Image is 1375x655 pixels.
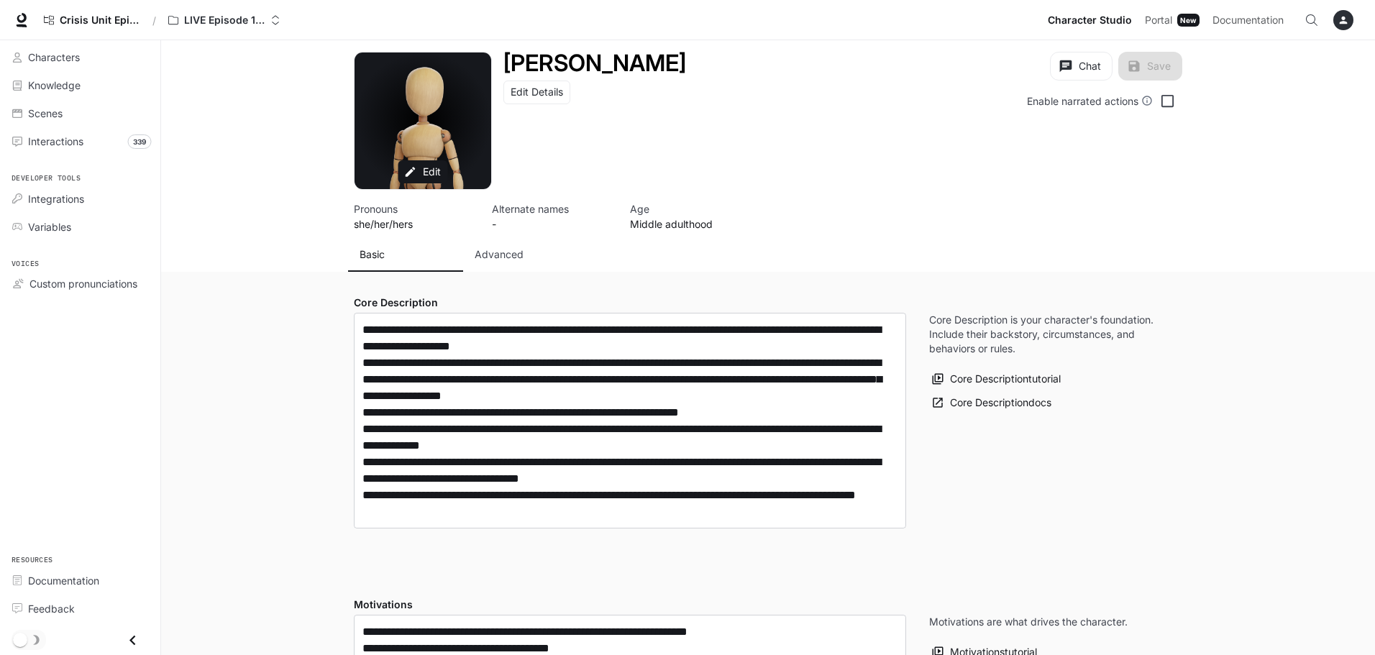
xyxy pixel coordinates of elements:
[184,14,265,27] p: LIVE Episode 1 - Crisis Unit
[354,201,475,216] p: Pronouns
[6,45,155,70] a: Characters
[6,271,155,296] a: Custom pronunciations
[1050,52,1113,81] button: Chat
[503,49,686,77] h1: [PERSON_NAME]
[117,626,149,655] button: Close drawer
[355,52,491,189] div: Avatar image
[1042,6,1138,35] a: Character Studio
[630,216,751,232] p: Middle adulthood
[28,106,63,121] span: Scenes
[1139,6,1205,35] a: PortalNew
[6,596,155,621] a: Feedback
[630,201,751,216] p: Age
[28,601,75,616] span: Feedback
[162,6,287,35] button: Open workspace menu
[6,73,155,98] a: Knowledge
[1212,12,1284,29] span: Documentation
[6,214,155,239] a: Variables
[28,191,84,206] span: Integrations
[503,52,686,75] button: Open character details dialog
[354,597,906,612] h4: Motivations
[6,568,155,593] a: Documentation
[29,276,137,291] span: Custom pronunciations
[28,219,71,234] span: Variables
[13,631,27,647] span: Dark mode toggle
[360,247,385,262] p: Basic
[398,160,448,184] button: Edit
[28,50,80,65] span: Characters
[28,78,81,93] span: Knowledge
[630,201,751,232] button: Open character details dialog
[503,81,570,104] button: Edit Details
[354,296,906,310] h4: Core Description
[28,134,83,149] span: Interactions
[475,247,524,262] p: Advanced
[492,216,613,232] p: -
[147,13,162,28] div: /
[354,201,475,232] button: Open character details dialog
[28,573,99,588] span: Documentation
[128,134,152,149] span: 339
[1145,12,1172,29] span: Portal
[37,6,147,35] a: Crisis Unit Episode 1
[1297,6,1326,35] button: Open Command Menu
[6,101,155,126] a: Scenes
[929,367,1064,391] button: Core Descriptiontutorial
[492,201,613,216] p: Alternate names
[929,615,1128,629] p: Motivations are what drives the character.
[1207,6,1294,35] a: Documentation
[1027,93,1153,109] div: Enable narrated actions
[6,186,155,211] a: Integrations
[1048,12,1132,29] span: Character Studio
[354,216,475,232] p: she/her/hers
[60,14,140,27] span: Crisis Unit Episode 1
[355,52,491,189] button: Open character avatar dialog
[929,313,1159,356] p: Core Description is your character's foundation. Include their backstory, circumstances, and beha...
[6,129,155,154] a: Interactions
[354,313,906,528] div: label
[1177,14,1200,27] div: New
[929,391,1055,415] a: Core Descriptiondocs
[492,201,613,232] button: Open character details dialog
